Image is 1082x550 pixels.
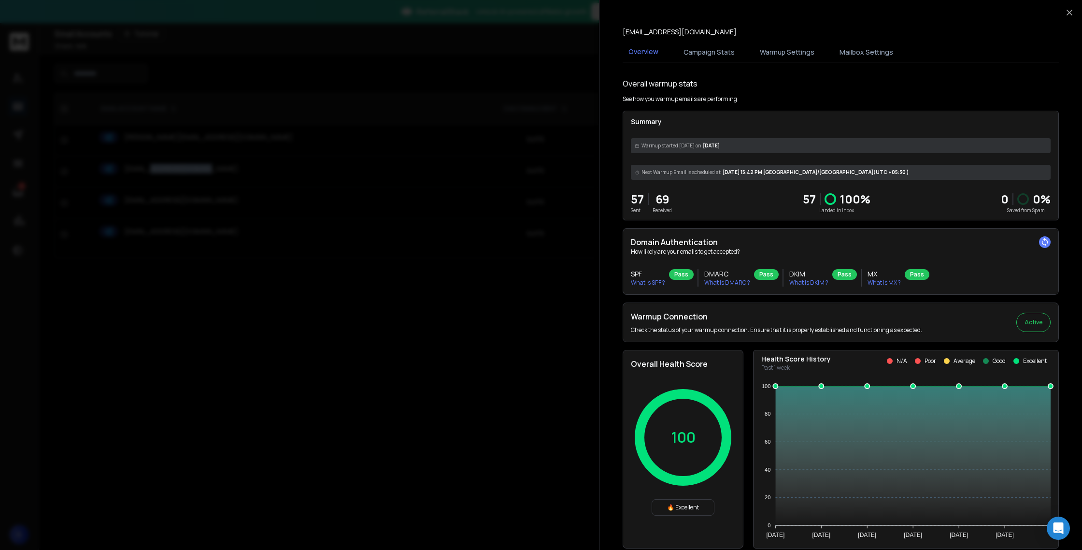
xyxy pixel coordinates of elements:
div: 🔥 Excellent [652,499,714,516]
p: 100 % [840,191,870,207]
button: Warmup Settings [754,42,820,63]
p: What is DKIM ? [789,279,828,287]
div: Open Intercom Messenger [1047,517,1070,540]
tspan: 20 [765,494,770,500]
p: What is DMARC ? [704,279,750,287]
div: [DATE] 15:42 PM [GEOGRAPHIC_DATA]/[GEOGRAPHIC_DATA] (UTC +05:30 ) [631,165,1051,180]
p: Health Score History [761,354,831,364]
p: 57 [803,191,816,207]
p: Past 1 week [761,364,831,372]
button: Campaign Stats [678,42,740,63]
tspan: 0 [768,522,770,528]
tspan: 80 [765,411,770,417]
p: What is MX ? [868,279,901,287]
p: 0 % [1033,191,1051,207]
p: Received [653,207,672,214]
p: Check the status of your warmup connection. Ensure that it is properly established and functionin... [631,326,922,334]
p: See how you warmup emails are performing [623,95,737,103]
p: [EMAIL_ADDRESS][DOMAIN_NAME] [623,27,737,37]
tspan: [DATE] [996,532,1014,538]
div: Pass [832,269,857,280]
tspan: [DATE] [950,532,968,538]
p: Excellent [1023,357,1047,365]
h1: Overall warmup stats [623,78,698,89]
div: Pass [754,269,779,280]
strong: 0 [1001,191,1009,207]
tspan: [DATE] [904,532,922,538]
h3: DMARC [704,269,750,279]
p: N/A [897,357,907,365]
h3: SPF [631,269,665,279]
h2: Overall Health Score [631,358,735,370]
div: [DATE] [631,138,1051,153]
button: Overview [623,41,664,63]
p: 57 [631,191,644,207]
tspan: 40 [765,467,770,473]
tspan: [DATE] [766,532,784,538]
span: Warmup started [DATE] on [641,142,701,149]
tspan: [DATE] [812,532,830,538]
tspan: 60 [765,439,770,445]
h2: Domain Authentication [631,236,1051,248]
p: 100 [671,429,696,446]
button: Active [1016,313,1051,332]
button: Mailbox Settings [834,42,899,63]
h3: MX [868,269,901,279]
div: Pass [905,269,929,280]
p: How likely are your emails to get accepted? [631,248,1051,256]
p: Sent [631,207,644,214]
h2: Warmup Connection [631,311,922,322]
p: Good [993,357,1006,365]
p: Summary [631,117,1051,127]
p: Saved from Spam [1001,207,1051,214]
tspan: [DATE] [858,532,876,538]
h3: DKIM [789,269,828,279]
div: Pass [669,269,694,280]
p: Average [954,357,975,365]
tspan: 100 [762,383,770,389]
p: Landed in Inbox [803,207,870,214]
p: 69 [653,191,672,207]
p: What is SPF ? [631,279,665,287]
p: Poor [925,357,936,365]
span: Next Warmup Email is scheduled at [641,169,721,176]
